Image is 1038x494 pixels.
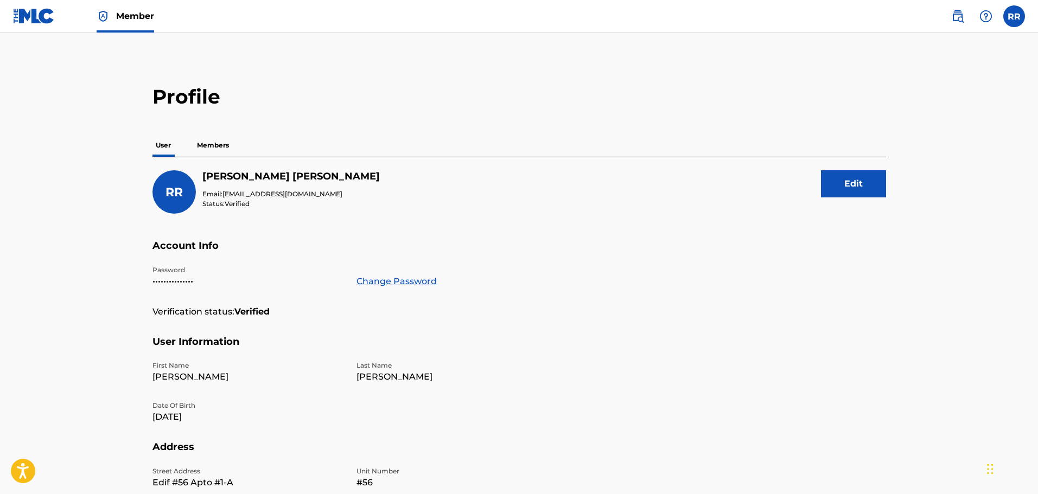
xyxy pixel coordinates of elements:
[356,275,437,288] a: Change Password
[152,466,343,476] p: Street Address
[152,134,174,157] p: User
[947,5,969,27] a: Public Search
[222,190,342,198] span: [EMAIL_ADDRESS][DOMAIN_NAME]
[97,10,110,23] img: Top Rightsholder
[225,200,250,208] span: Verified
[356,361,547,370] p: Last Name
[984,442,1038,494] iframe: Chat Widget
[1003,5,1025,27] div: User Menu
[152,305,234,318] p: Verification status:
[202,199,380,209] p: Status:
[356,370,547,383] p: [PERSON_NAME]
[1008,325,1038,412] iframe: Resource Center
[152,361,343,370] p: First Name
[987,453,994,485] div: Arrastrar
[152,275,343,288] p: •••••••••••••••
[984,442,1038,494] div: Widget de chat
[152,240,886,265] h5: Account Info
[13,8,55,24] img: MLC Logo
[165,185,183,200] span: RR
[194,134,232,157] p: Members
[356,476,547,489] p: #56
[152,476,343,489] p: Edif #56 Apto #1-A
[202,170,380,183] h5: Ricardo Reyes Taveras
[152,401,343,410] p: Date Of Birth
[979,10,992,23] img: help
[116,10,154,22] span: Member
[821,170,886,197] button: Edit
[234,305,270,318] strong: Verified
[152,441,886,466] h5: Address
[202,189,380,199] p: Email:
[951,10,964,23] img: search
[356,466,547,476] p: Unit Number
[152,336,886,361] h5: User Information
[152,370,343,383] p: [PERSON_NAME]
[152,85,886,109] h2: Profile
[152,265,343,275] p: Password
[152,410,343,424] p: [DATE]
[975,5,997,27] div: Help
